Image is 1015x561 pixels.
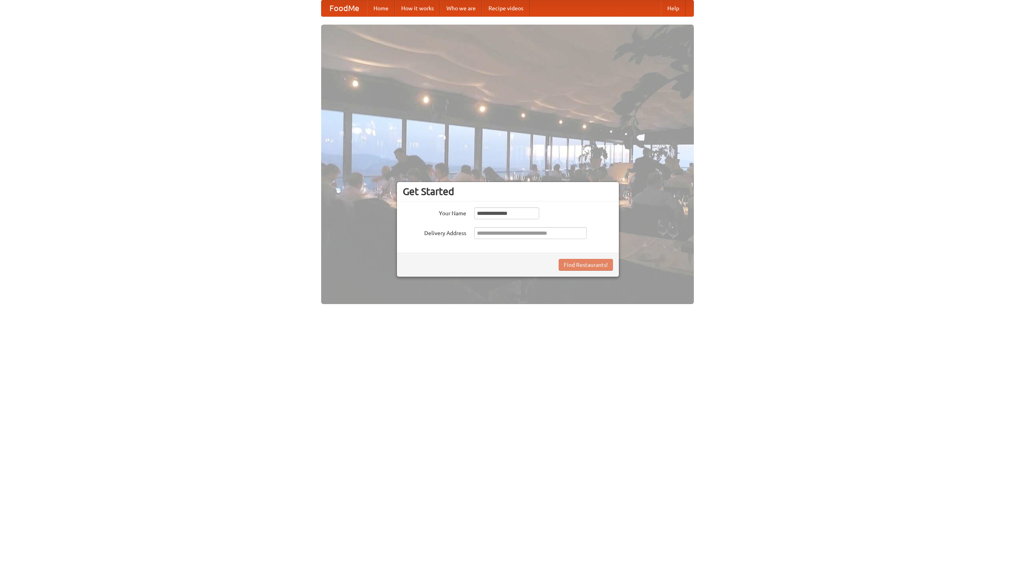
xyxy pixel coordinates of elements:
a: Recipe videos [482,0,530,16]
h3: Get Started [403,186,613,197]
button: Find Restaurants! [559,259,613,271]
a: How it works [395,0,440,16]
label: Your Name [403,207,466,217]
a: FoodMe [322,0,367,16]
a: Home [367,0,395,16]
a: Who we are [440,0,482,16]
a: Help [661,0,686,16]
label: Delivery Address [403,227,466,237]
